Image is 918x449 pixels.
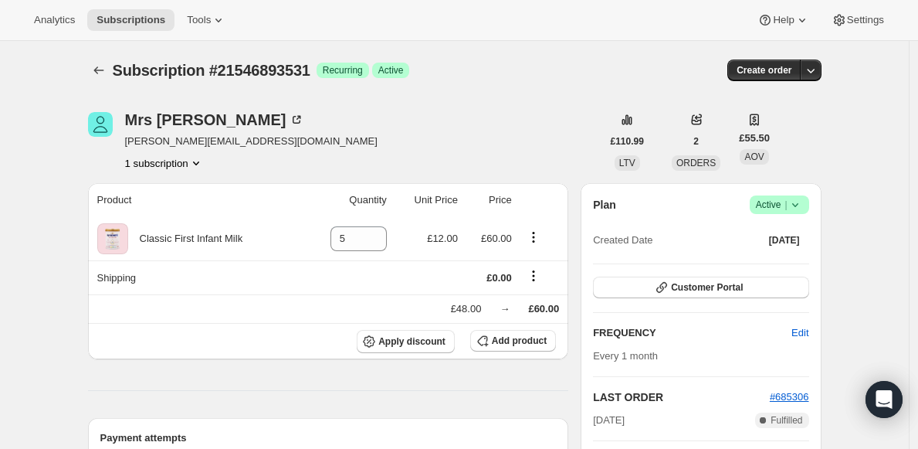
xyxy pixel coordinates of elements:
[593,233,652,248] span: Created Date
[784,199,787,211] span: |
[378,64,404,77] span: Active
[593,197,616,213] h2: Plan
[744,151,764,162] span: AOV
[521,229,546,246] button: Product actions
[671,281,743,294] span: Customer Portal
[88,260,303,294] th: Shipping
[791,325,808,341] span: Edit
[593,350,658,362] span: Every 1 month
[611,135,644,148] span: £110.99
[128,231,243,247] div: Classic First Infant Milk
[113,62,310,79] span: Subscription #21546893531
[462,183,517,217] th: Price
[378,335,445,348] span: Apply discount
[34,14,75,26] span: Analytics
[125,112,305,128] div: Mrs [PERSON_NAME]
[492,335,547,347] span: Add product
[693,135,699,148] span: 2
[769,234,800,247] span: [DATE]
[303,183,391,217] th: Quantity
[748,9,818,31] button: Help
[684,131,708,152] button: 2
[782,321,818,345] button: Edit
[593,325,791,341] h2: FREQUENCY
[822,9,893,31] button: Settings
[865,381,903,418] div: Open Intercom Messenger
[100,430,557,446] h2: Payment attempts
[528,303,559,315] span: £60.00
[470,330,556,352] button: Add product
[87,9,174,31] button: Subscriptions
[187,14,211,26] span: Tools
[125,134,378,149] span: [PERSON_NAME][EMAIL_ADDRESS][DOMAIN_NAME]
[500,301,510,317] div: →
[427,233,458,244] span: £12.00
[771,414,802,427] span: Fulfilled
[486,272,512,284] span: £0.00
[125,155,204,171] button: Product actions
[593,389,770,405] h2: LAST ORDER
[601,131,653,152] button: £110.99
[451,301,482,317] div: £48.00
[770,389,809,405] button: #685306
[323,64,363,77] span: Recurring
[391,183,462,217] th: Unit Price
[481,233,512,244] span: £60.00
[760,230,809,251] button: [DATE]
[756,197,803,213] span: Active
[178,9,235,31] button: Tools
[88,183,303,217] th: Product
[357,330,455,353] button: Apply discount
[88,60,110,81] button: Subscriptions
[25,9,84,31] button: Analytics
[737,64,791,77] span: Create order
[847,14,884,26] span: Settings
[727,60,801,81] button: Create order
[593,277,808,298] button: Customer Portal
[770,391,809,403] a: #685306
[88,112,113,137] span: Mrs A F Prater
[521,267,546,284] button: Shipping actions
[593,413,625,428] span: [DATE]
[739,131,770,146] span: £55.50
[773,14,794,26] span: Help
[619,158,635,168] span: LTV
[97,14,165,26] span: Subscriptions
[676,158,716,168] span: ORDERS
[97,223,128,254] img: product img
